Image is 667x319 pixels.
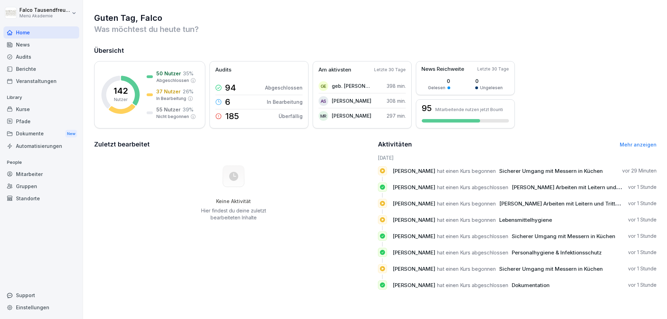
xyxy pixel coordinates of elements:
[3,39,79,51] div: News
[393,200,435,207] span: [PERSON_NAME]
[628,216,657,223] p: vor 1 Stunde
[114,96,127,103] p: Nutzer
[94,46,657,56] h2: Übersicht
[198,198,269,204] h5: Keine Aktivität
[393,266,435,272] span: [PERSON_NAME]
[499,217,552,223] span: Lebensmittelhygiene
[393,217,435,223] span: [PERSON_NAME]
[3,127,79,140] a: DokumenteNew
[378,154,657,161] h6: [DATE]
[319,96,328,106] div: AS
[628,200,657,207] p: vor 1 Stunde
[628,249,657,256] p: vor 1 Stunde
[393,168,435,174] span: [PERSON_NAME]
[319,66,351,74] p: Am aktivsten
[3,115,79,127] a: Pfade
[628,233,657,240] p: vor 1 Stunde
[3,51,79,63] a: Audits
[378,140,412,149] h2: Aktivitäten
[3,157,79,168] p: People
[499,168,603,174] span: Sicherer Umgang mit Messern in Küchen
[156,95,186,102] p: In Bearbeitung
[512,249,602,256] span: Personalhygiene & Infektionsschutz
[265,84,303,91] p: Abgeschlossen
[3,301,79,313] a: Einstellungen
[393,282,435,288] span: [PERSON_NAME]
[512,233,615,240] span: Sicherer Umgang mit Messern in Küchen
[3,92,79,103] p: Library
[156,114,189,120] p: Nicht begonnen
[19,7,70,13] p: Falco Tausendfreund
[421,65,464,73] p: News Reichweite
[3,127,79,140] div: Dokumente
[183,88,193,95] p: 26 %
[387,97,406,104] p: 308 min.
[65,130,77,138] div: New
[156,88,181,95] p: 37 Nutzer
[198,207,269,221] p: Hier findest du deine zuletzt bearbeiteten Inhalte
[19,14,70,18] p: Menü Akademie
[215,66,231,74] p: Audits
[437,200,496,207] span: hat einen Kurs begonnen
[477,66,509,72] p: Letzte 30 Tage
[620,142,657,148] a: Mehr anzeigen
[94,12,657,24] h1: Guten Tag, Falco
[3,140,79,152] a: Automatisierungen
[387,112,406,119] p: 297 min.
[622,167,657,174] p: vor 29 Minuten
[319,111,328,121] div: MR
[480,85,503,91] p: Ungelesen
[267,98,303,106] p: In Bearbeitung
[3,63,79,75] a: Berichte
[332,112,371,119] p: [PERSON_NAME]
[512,184,634,191] span: [PERSON_NAME] Arbeiten mit Leitern und Tritten
[183,106,193,113] p: 39 %
[3,168,79,180] div: Mitarbeiter
[319,81,328,91] div: gE
[437,233,508,240] span: hat einen Kurs abgeschlossen
[499,200,621,207] span: [PERSON_NAME] Arbeiten mit Leitern und Tritten
[512,282,550,288] span: Dokumentation
[225,98,230,106] p: 6
[387,82,406,90] p: 398 min.
[225,84,236,92] p: 94
[3,75,79,87] a: Veranstaltungen
[332,82,372,90] p: geb. [PERSON_NAME]
[437,249,508,256] span: hat einen Kurs abgeschlossen
[156,77,189,84] p: Abgeschlossen
[422,104,432,112] h3: 95
[437,217,496,223] span: hat einen Kurs begonnen
[628,184,657,191] p: vor 1 Stunde
[437,184,508,191] span: hat einen Kurs abgeschlossen
[437,282,508,288] span: hat einen Kurs abgeschlossen
[279,112,303,120] p: Überfällig
[393,249,435,256] span: [PERSON_NAME]
[3,180,79,192] a: Gruppen
[428,77,450,85] p: 0
[94,140,373,149] h2: Zuletzt bearbeitet
[499,266,603,272] span: Sicherer Umgang mit Messern in Küchen
[225,112,239,120] p: 185
[94,24,657,35] p: Was möchtest du heute tun?
[183,70,193,77] p: 35 %
[437,266,496,272] span: hat einen Kurs begonnen
[428,85,445,91] p: Gelesen
[393,184,435,191] span: [PERSON_NAME]
[628,282,657,288] p: vor 1 Stunde
[3,192,79,204] a: Standorte
[374,67,406,73] p: Letzte 30 Tage
[156,70,181,77] p: 50 Nutzer
[393,233,435,240] span: [PERSON_NAME]
[3,26,79,39] a: Home
[3,289,79,301] div: Support
[114,87,128,95] p: 142
[332,97,371,104] p: [PERSON_NAME]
